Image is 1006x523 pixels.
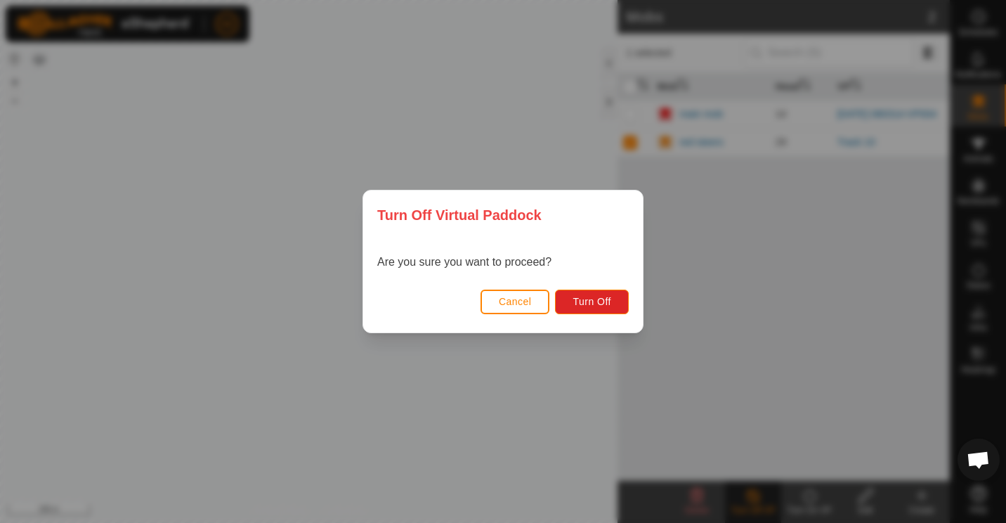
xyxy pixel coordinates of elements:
button: Cancel [481,290,550,314]
button: Turn Off [555,290,629,314]
span: Turn Off [573,296,611,307]
span: Cancel [499,296,532,307]
p: Are you sure you want to proceed? [377,254,551,271]
div: Open chat [958,439,1000,481]
span: Turn Off Virtual Paddock [377,205,542,226]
